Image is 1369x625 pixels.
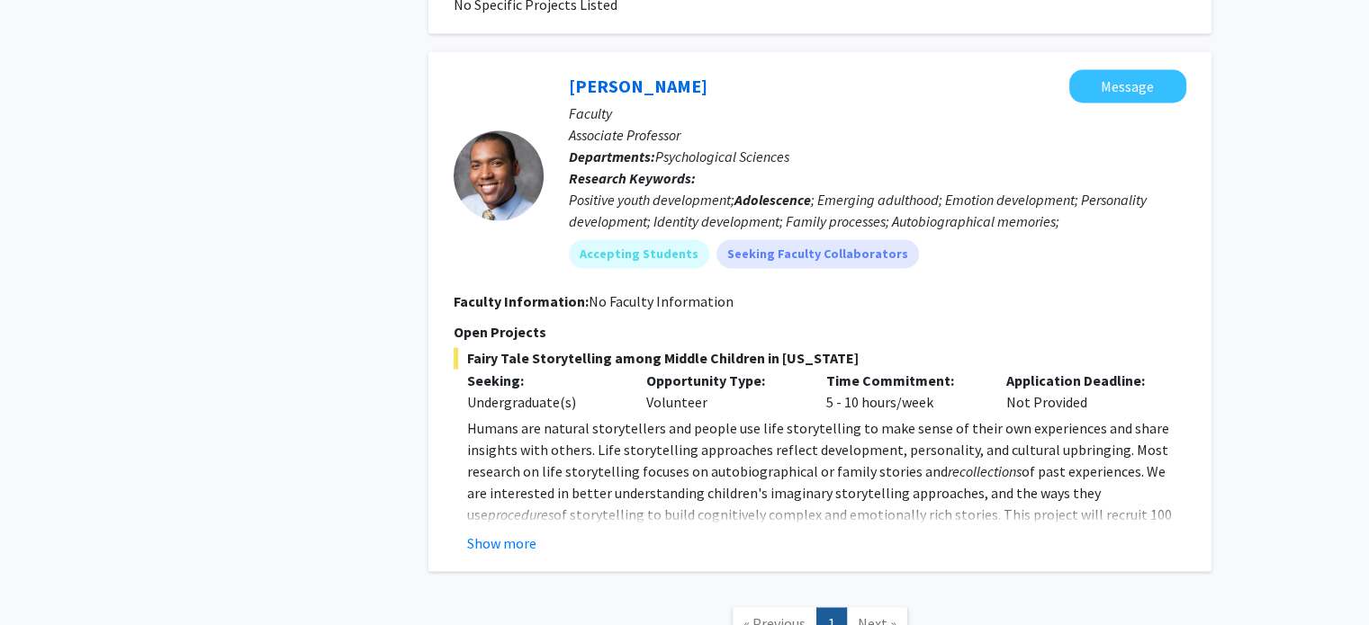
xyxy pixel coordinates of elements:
span: Psychological Sciences [655,147,789,165]
em: procedures [488,504,554,522]
p: Time Commitment: [826,369,979,390]
p: Associate Professor [569,124,1186,146]
b: Research Keywords: [569,169,696,187]
b: Departments: [569,147,655,165]
div: Positive youth development; ; Emerging adulthood; Emotion development; Personality development; I... [569,189,1186,232]
button: Show more [467,531,536,553]
div: Volunteer [633,369,813,412]
p: Seeking: [467,369,620,390]
iframe: Chat [14,544,77,612]
a: [PERSON_NAME] [569,75,707,97]
mat-chip: Accepting Students [569,239,709,268]
div: Not Provided [993,369,1173,412]
span: No Faculty Information [589,292,734,310]
p: Open Projects [454,321,1186,343]
mat-chip: Seeking Faculty Collaborators [716,239,919,268]
b: Faculty Information: [454,292,589,310]
span: Fairy Tale Storytelling among Middle Children in [US_STATE] [454,347,1186,369]
b: Adolescence [734,191,811,209]
em: recollections [948,461,1022,479]
button: Message Jordan Booker [1069,69,1186,103]
p: Opportunity Type: [646,369,799,390]
div: Undergraduate(s) [467,390,620,412]
p: Application Deadline: [1006,369,1159,390]
p: Faculty [569,103,1186,124]
div: 5 - 10 hours/week [813,369,993,412]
